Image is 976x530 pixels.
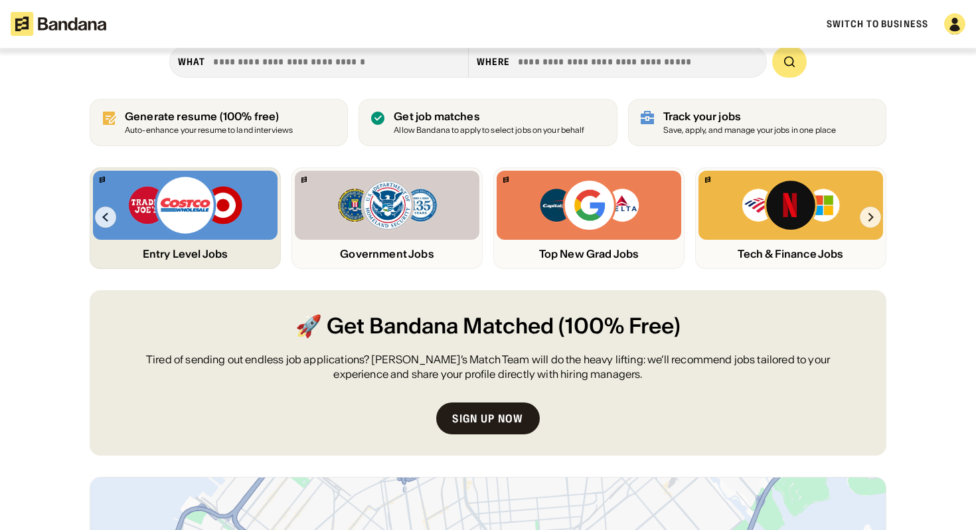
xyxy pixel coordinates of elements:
[477,56,511,68] div: Where
[359,99,617,146] a: Get job matches Allow Bandana to apply to select jobs on your behalf
[90,167,281,269] a: Bandana logoTrader Joe’s, Costco, Target logosEntry Level Jobs
[295,248,479,260] div: Government Jobs
[90,99,348,146] a: Generate resume (100% free)Auto-enhance your resume to land interviews
[538,179,639,232] img: Capital One, Google, Delta logos
[301,177,307,183] img: Bandana logo
[11,12,106,36] img: Bandana logotype
[497,248,681,260] div: Top New Grad Jobs
[295,311,554,341] span: 🚀 Get Bandana Matched
[220,110,280,123] span: (100% free)
[628,99,886,146] a: Track your jobs Save, apply, and manage your jobs in one place
[394,110,584,123] div: Get job matches
[493,167,685,269] a: Bandana logoCapital One, Google, Delta logosTop New Grad Jobs
[125,110,293,123] div: Generate resume
[122,352,854,382] div: Tired of sending out endless job applications? [PERSON_NAME]’s Match Team will do the heavy lifti...
[93,248,278,260] div: Entry Level Jobs
[291,167,483,269] a: Bandana logoFBI, DHS, MWRD logosGovernment Jobs
[698,248,883,260] div: Tech & Finance Jobs
[95,207,116,228] img: Left Arrow
[741,179,841,232] img: Bank of America, Netflix, Microsoft logos
[663,110,837,123] div: Track your jobs
[860,207,881,228] img: Right Arrow
[125,126,293,135] div: Auto-enhance your resume to land interviews
[337,179,438,232] img: FBI, DHS, MWRD logos
[394,126,584,135] div: Allow Bandana to apply to select jobs on your behalf
[663,126,837,135] div: Save, apply, and manage your jobs in one place
[178,56,205,68] div: what
[452,413,523,424] div: Sign up now
[705,177,710,183] img: Bandana logo
[695,167,886,269] a: Bandana logoBank of America, Netflix, Microsoft logosTech & Finance Jobs
[127,175,243,236] img: Trader Joe’s, Costco, Target logos
[558,311,681,341] span: (100% Free)
[503,177,509,183] img: Bandana logo
[100,177,105,183] img: Bandana logo
[436,402,539,434] a: Sign up now
[827,18,928,30] a: Switch to Business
